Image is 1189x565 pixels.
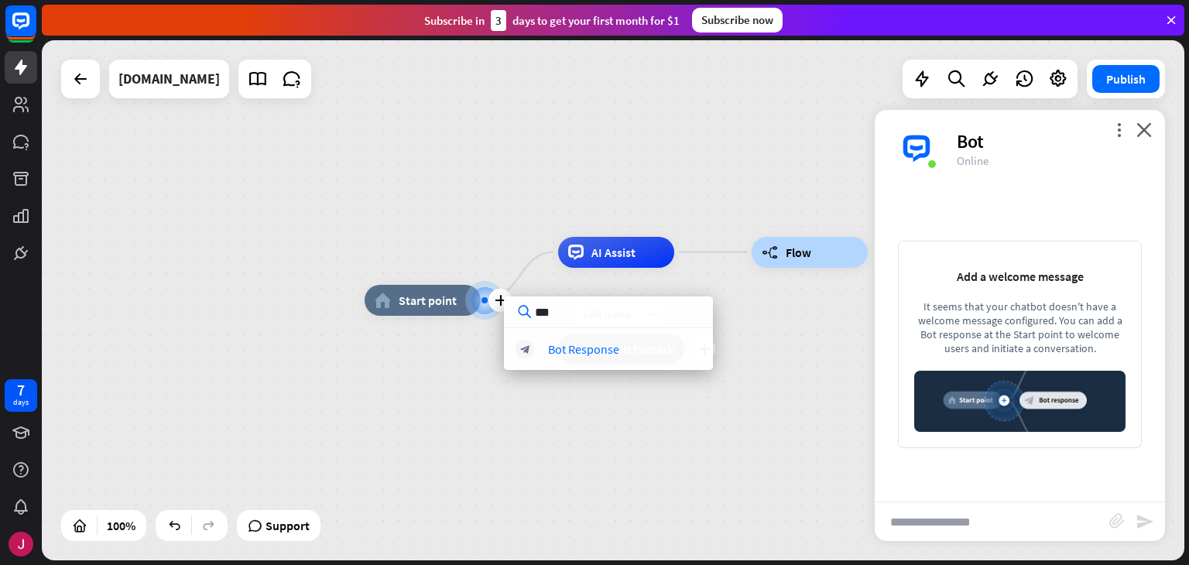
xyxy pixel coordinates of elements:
i: builder_tree [762,245,778,260]
span: Start point [399,293,457,308]
i: home_2 [375,293,391,308]
div: days [13,397,29,408]
span: Flow [786,245,811,260]
div: Subscribe in days to get your first month for $1 [424,10,680,31]
a: 7 days [5,379,37,412]
span: Support [266,513,310,538]
div: Add a welcome message [914,269,1126,284]
div: It seems that your chatbot doesn't have a welcome message configured. You can add a Bot response ... [914,300,1126,355]
button: Open LiveChat chat widget [12,6,59,53]
div: 3 [491,10,506,31]
span: AI Assist [591,245,636,260]
div: Online [957,153,1146,168]
div: Bot Response [548,341,619,357]
i: block_bot_response [520,344,530,354]
div: 98bets.vip [118,60,220,98]
div: 100% [102,513,140,538]
div: Bot [957,129,1146,153]
i: send [1136,512,1154,531]
i: more_vert [1112,122,1126,137]
i: plus [495,295,506,306]
button: Publish [1092,65,1160,93]
i: block_attachment [1109,513,1125,529]
div: 7 [17,383,25,397]
div: Subscribe now [692,8,783,33]
i: close [1136,122,1152,137]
